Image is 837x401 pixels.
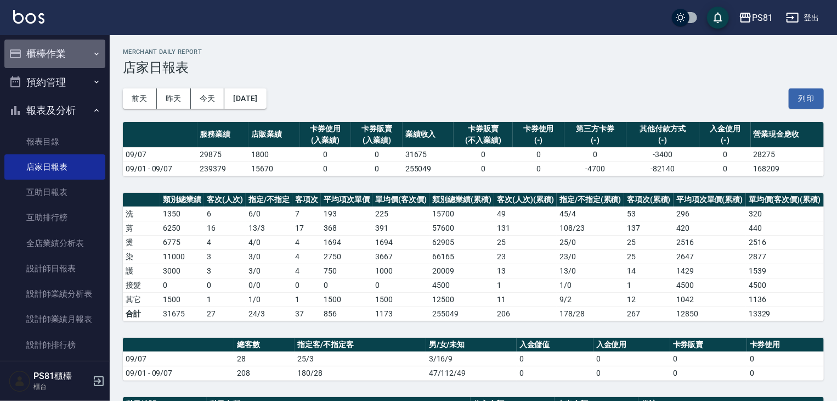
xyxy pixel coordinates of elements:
div: (入業績) [354,135,400,146]
td: 25 / 0 [557,235,624,249]
td: 66165 [429,249,494,264]
td: 1 / 0 [557,278,624,292]
a: 互助日報表 [4,180,105,205]
td: 1042 [674,292,746,307]
th: 客項次(累積) [624,193,674,207]
th: 總客數 [234,338,295,352]
th: 平均項次單價 [321,193,372,207]
a: 設計師日報表 [4,256,105,281]
td: 1429 [674,264,746,278]
button: 預約管理 [4,68,105,97]
td: 2516 [674,235,746,249]
td: 25 [624,235,674,249]
td: 1 / 0 [246,292,292,307]
td: 12850 [674,307,746,321]
td: 4500 [746,278,824,292]
td: 12 [624,292,674,307]
td: 750 [321,264,372,278]
td: 255049 [403,161,454,176]
td: 0 [454,147,513,161]
td: 13329 [746,307,824,321]
div: 入金使用 [702,123,748,135]
td: 3000 [160,264,204,278]
td: 137 [624,221,674,235]
div: (不入業績) [456,135,510,146]
a: 每日收支明細 [4,358,105,383]
td: 0 [351,161,403,176]
h5: PS81櫃檯 [33,371,89,382]
td: 17 [292,221,321,235]
td: 0 [699,147,751,161]
td: 4 [292,235,321,249]
td: 108 / 23 [557,221,624,235]
div: (-) [702,135,748,146]
td: 09/01 - 09/07 [123,161,197,176]
td: 1500 [160,292,204,307]
td: 0 [292,278,321,292]
td: 09/07 [123,352,234,366]
td: 0 [593,352,670,366]
table: a dense table [123,122,824,176]
th: 類別總業績(累積) [429,193,494,207]
td: 6 / 0 [246,207,292,221]
td: 4500 [429,278,494,292]
td: 14 [624,264,674,278]
div: PS81 [752,11,773,25]
a: 設計師排行榜 [4,332,105,358]
td: 4500 [674,278,746,292]
td: 15700 [429,207,494,221]
td: 4 [292,264,321,278]
td: 267 [624,307,674,321]
th: 單均價(客次價) [372,193,429,207]
td: 0 [160,278,204,292]
td: 1350 [160,207,204,221]
div: (入業績) [303,135,349,146]
td: 0 [747,352,824,366]
td: 25/3 [295,352,426,366]
th: 業績收入 [403,122,454,148]
td: 2516 [746,235,824,249]
td: 09/07 [123,147,197,161]
td: 0 [513,147,564,161]
td: 239379 [197,161,249,176]
td: 1694 [372,235,429,249]
td: -4700 [564,161,626,176]
button: 昨天 [157,88,191,109]
button: 今天 [191,88,225,109]
div: 卡券使用 [516,123,562,135]
td: 0 [699,161,751,176]
td: 1136 [746,292,824,307]
td: 23 / 0 [557,249,624,264]
th: 男/女/未知 [426,338,517,352]
td: 28275 [751,147,824,161]
table: a dense table [123,193,824,321]
td: 1 [624,278,674,292]
td: 3 [204,249,246,264]
td: 0 [300,161,352,176]
h2: Merchant Daily Report [123,48,824,55]
th: 營業現金應收 [751,122,824,148]
button: 報表及分析 [4,96,105,125]
td: 62905 [429,235,494,249]
button: PS81 [734,7,777,29]
div: (-) [567,135,624,146]
a: 設計師業績分析表 [4,281,105,307]
td: 1 [292,292,321,307]
td: 225 [372,207,429,221]
th: 入金使用 [593,338,670,352]
td: 1 [204,292,246,307]
td: 1500 [321,292,372,307]
td: 6 [204,207,246,221]
td: 染 [123,249,160,264]
td: 4 [204,235,246,249]
td: 3 / 0 [246,264,292,278]
td: 16 [204,221,246,235]
h3: 店家日報表 [123,60,824,75]
th: 卡券使用 [747,338,824,352]
th: 類別總業績 [160,193,204,207]
th: 卡券販賣 [670,338,747,352]
td: 1500 [372,292,429,307]
td: 0 [204,278,246,292]
td: 168209 [751,161,824,176]
td: -82140 [626,161,699,176]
